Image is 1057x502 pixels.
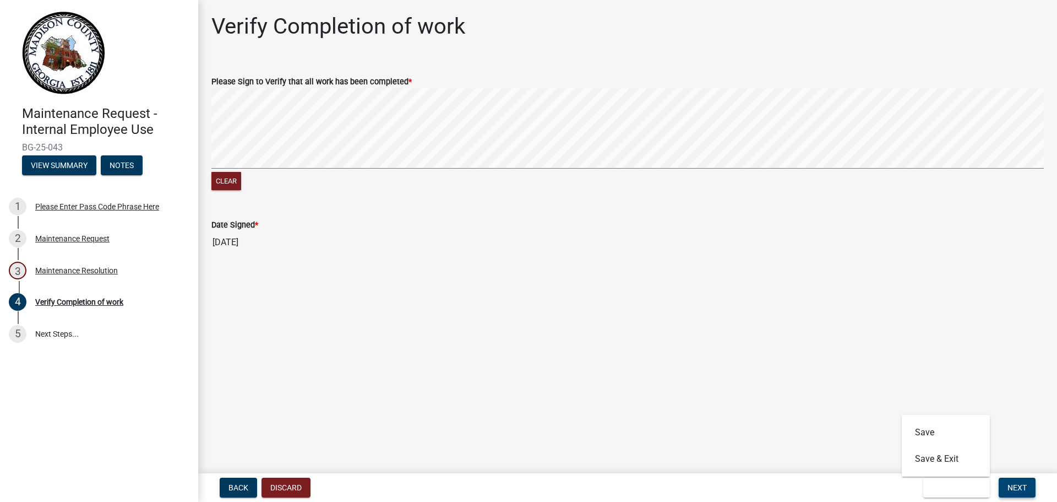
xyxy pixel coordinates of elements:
button: Next [999,478,1036,498]
wm-modal-confirm: Summary [22,161,96,170]
span: Back [228,483,248,492]
button: Save & Exit [923,478,990,498]
wm-modal-confirm: Notes [101,161,143,170]
div: Save & Exit [902,415,990,477]
button: Save [902,419,990,446]
div: Verify Completion of work [35,298,123,306]
div: Please Enter Pass Code Phrase Here [35,203,159,210]
button: Clear [211,172,241,190]
button: Discard [261,478,310,498]
img: Madison County, Georgia [22,12,105,94]
button: Notes [101,155,143,175]
div: Maintenance Request [35,235,110,242]
div: Maintenance Resolution [35,267,118,274]
span: BG-25-043 [22,142,176,153]
div: 3 [9,262,26,279]
h4: Maintenance Request - Internal Employee Use [22,106,189,138]
span: Next [1007,483,1027,492]
button: View Summary [22,155,96,175]
div: 1 [9,198,26,215]
div: 4 [9,293,26,311]
span: Save & Exit [932,483,974,492]
button: Save & Exit [902,446,990,472]
div: 5 [9,325,26,343]
button: Back [220,478,257,498]
label: Date Signed [211,222,258,229]
div: 2 [9,230,26,247]
label: Please Sign to Verify that all work has been completed [211,78,412,86]
h1: Verify Completion of work [211,13,465,40]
